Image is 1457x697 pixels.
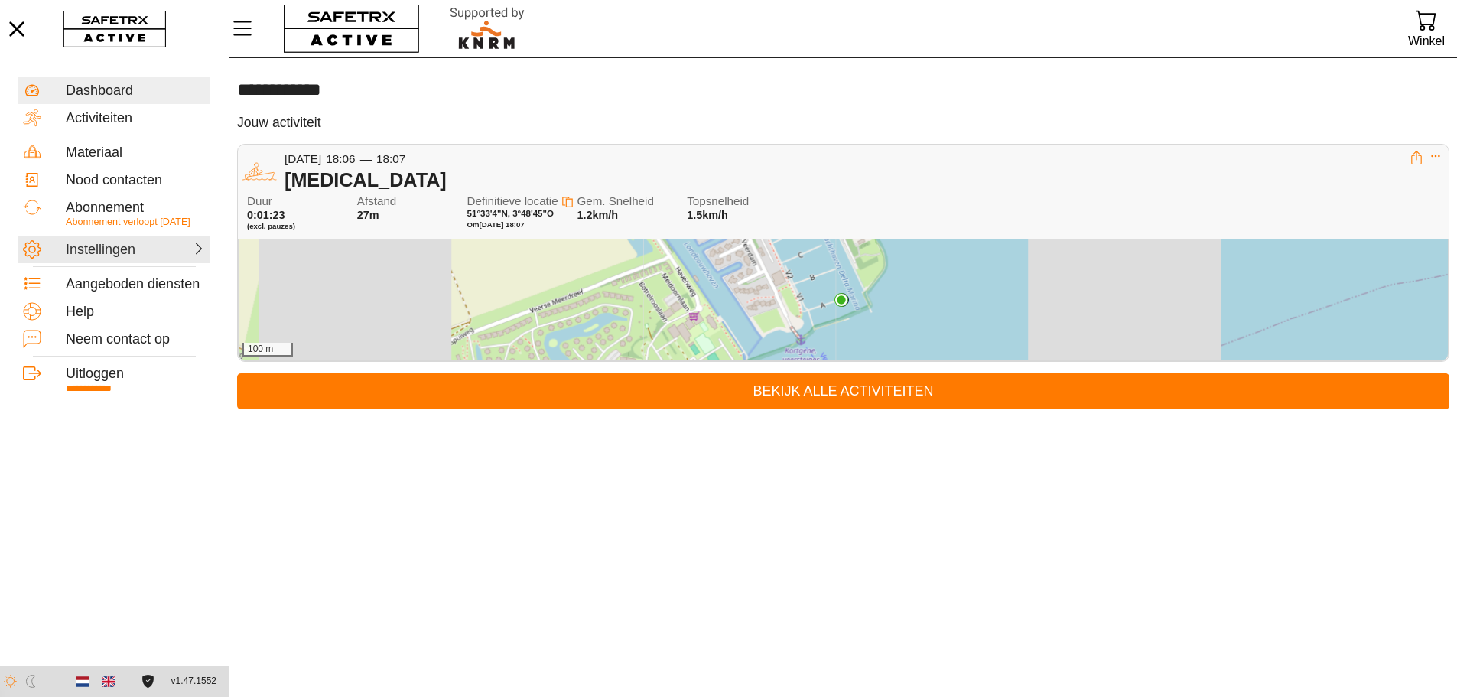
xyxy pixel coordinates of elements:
button: Expand [1430,151,1441,161]
span: 18:07 [376,152,405,165]
span: Gem. Snelheid [577,195,675,208]
div: Winkel [1408,31,1445,51]
span: Definitieve locatie [467,194,558,207]
img: nl.svg [76,675,89,689]
button: Menu [229,12,268,44]
img: ModeLight.svg [4,675,17,688]
img: en.svg [102,675,115,689]
span: v1.47.1552 [171,673,216,689]
span: (excl. pauzes) [247,222,345,231]
img: Subscription.svg [23,198,41,217]
div: Dashboard [66,83,206,99]
div: Materiaal [66,145,206,161]
div: [MEDICAL_DATA] [285,168,1410,191]
span: Duur [247,195,345,208]
img: Activities.svg [23,109,41,127]
div: Activiteiten [66,110,206,127]
span: Om [DATE] 18:07 [467,220,525,229]
span: — [360,152,372,165]
button: v1.47.1552 [162,669,226,694]
span: 27m [357,209,379,221]
img: ContactUs.svg [23,330,41,348]
span: 1.5km/h [687,209,728,221]
button: English [96,669,122,695]
img: PathEnd.svg [834,293,848,307]
div: Help [66,304,206,321]
div: 100 m [242,343,293,357]
img: Equipment.svg [23,143,41,161]
span: 18:06 [326,152,355,165]
div: Nood contacten [66,172,206,189]
div: Neem contact op [66,331,206,348]
span: [DATE] [285,152,321,165]
button: Dutch [70,669,96,695]
span: Abonnement verloopt [DATE] [66,217,190,227]
span: Afstand [357,195,455,208]
div: Instellingen [66,242,133,259]
div: Abonnement [66,200,206,217]
img: Help.svg [23,302,41,321]
div: Uitloggen [66,366,206,383]
h5: Jouw activiteit [237,114,321,132]
img: ModeDark.svg [24,675,37,688]
a: Licentieovereenkomst [138,675,158,688]
span: Topsnelheid [687,195,785,208]
img: BOATING.svg [242,154,277,189]
div: Aangeboden diensten [66,276,206,293]
img: RescueLogo.svg [432,4,542,54]
a: Bekijk alle activiteiten [237,373,1449,409]
span: 0:01:23 [247,209,285,221]
span: 51°33'4"N, 3°48'45"O [467,209,554,218]
span: 1.2km/h [577,209,618,221]
span: Bekijk alle activiteiten [249,379,1437,403]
